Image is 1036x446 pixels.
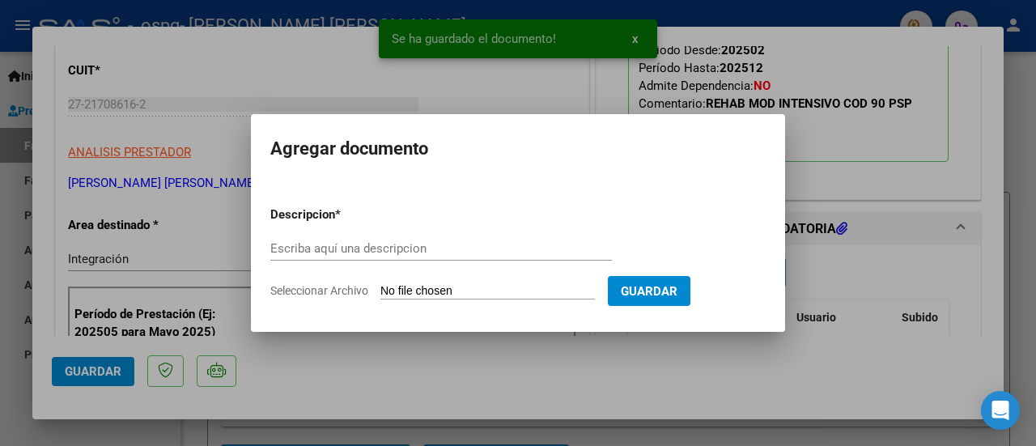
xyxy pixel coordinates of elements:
[270,284,368,297] span: Seleccionar Archivo
[981,391,1020,430] div: Open Intercom Messenger
[270,134,766,164] h2: Agregar documento
[608,276,690,306] button: Guardar
[621,284,677,299] span: Guardar
[270,206,419,224] p: Descripcion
